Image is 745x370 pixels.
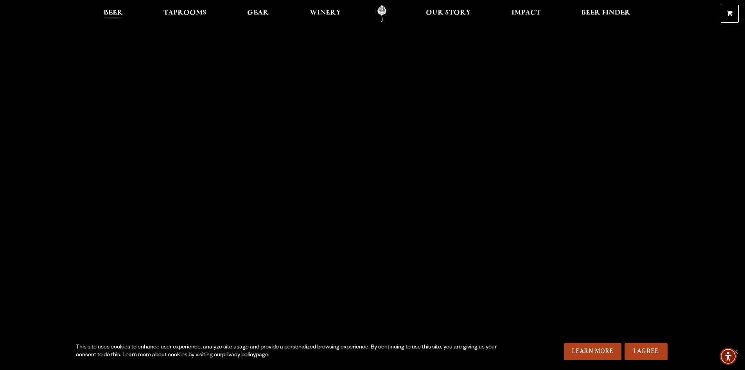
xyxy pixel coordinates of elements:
span: Beer [104,10,123,16]
div: Accessibility Menu [720,348,737,365]
a: Impact [506,5,546,23]
span: Winery [310,10,341,16]
a: I Agree [625,343,668,360]
div: This site uses cookies to enhance user experience, analyze site usage and provide a personalized ... [76,344,499,359]
a: Gear [242,5,274,23]
span: Impact [512,10,540,16]
a: Taprooms [158,5,212,23]
a: Our Story [421,5,476,23]
a: Beer Finder [576,5,635,23]
a: privacy policy [222,352,256,359]
span: Our Story [426,10,471,16]
a: Odell Home [367,5,397,23]
span: Beer Finder [581,10,630,16]
span: Gear [247,10,269,16]
span: Taprooms [163,10,206,16]
a: Learn More [564,343,621,360]
a: Beer [99,5,128,23]
a: Winery [305,5,346,23]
